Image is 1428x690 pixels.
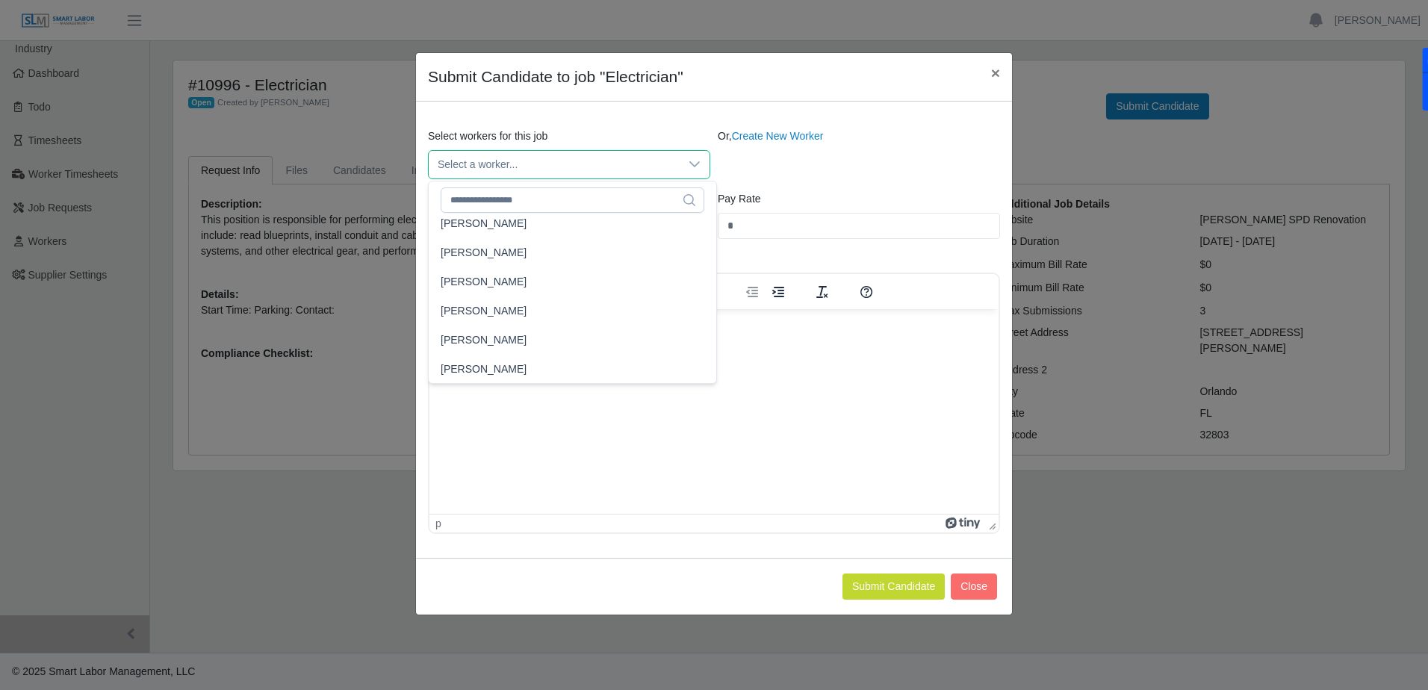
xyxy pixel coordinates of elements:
[428,65,683,89] h4: Submit Candidate to job "Electrician"
[739,282,765,302] button: Decrease indent
[432,268,713,296] li: Joinel Joel Valenzuela
[441,303,527,319] span: [PERSON_NAME]
[714,128,1004,179] div: Or,
[441,332,527,348] span: [PERSON_NAME]
[732,130,824,142] a: Create New Worker
[810,282,835,302] button: Clear formatting
[432,326,713,354] li: Jonathan Hernandez
[429,309,999,514] iframe: Rich Text Area
[441,361,527,377] span: [PERSON_NAME]
[432,355,713,383] li: Jonathan Echeveria
[991,64,1000,81] span: ×
[979,53,1012,93] button: Close
[842,574,945,600] button: Submit Candidate
[766,282,791,302] button: Increase indent
[432,297,713,325] li: Jonathan Valero
[441,216,527,231] span: [PERSON_NAME]
[428,128,547,144] label: Select workers for this job
[983,515,999,532] div: Press the Up and Down arrow keys to resize the editor.
[429,151,680,178] span: Select a worker...
[951,574,997,600] button: Close
[441,245,527,261] span: [PERSON_NAME]
[432,210,713,237] li: John Sink
[435,517,441,529] div: p
[854,282,879,302] button: Help
[718,191,761,207] label: Pay Rate
[441,274,527,290] span: [PERSON_NAME]
[432,239,713,267] li: Johnny Querales
[946,517,983,529] a: Powered by Tiny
